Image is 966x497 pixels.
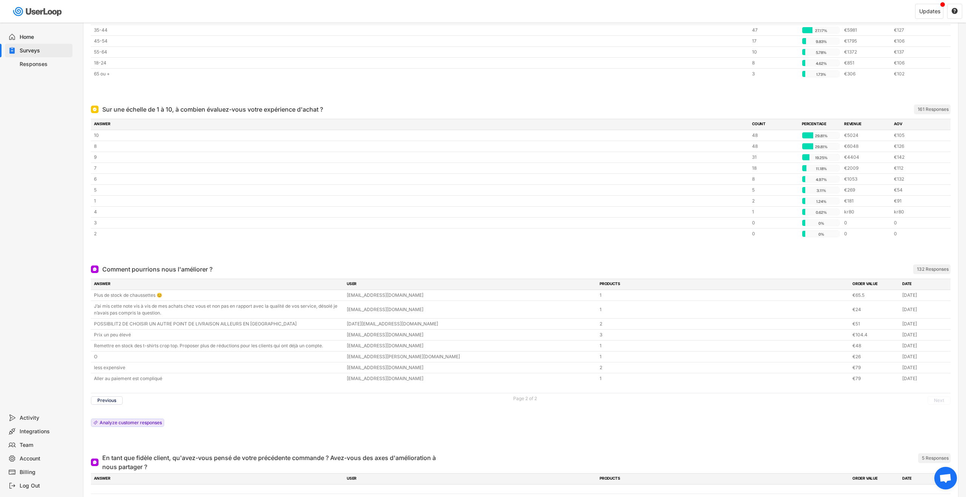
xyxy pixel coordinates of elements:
div: €181 [844,198,889,204]
div: 3.11% [804,187,838,194]
div: €102 [894,71,939,77]
div: 29.81% [804,143,838,150]
div: 5 [94,187,748,193]
div: 18 [752,165,797,172]
div: €106 [894,60,939,66]
div: €2009 [844,165,889,172]
div: €51 [852,321,898,327]
div: [DATE] [902,375,948,382]
div: 4.62% [804,60,838,67]
div: 27.17% [804,27,838,34]
div: 4.97% [804,176,838,183]
div: Integrations [20,428,69,435]
div: 1.24% [804,198,838,205]
div: [EMAIL_ADDRESS][DOMAIN_NAME] [347,364,595,371]
div: 5.78% [804,49,838,56]
div: [EMAIL_ADDRESS][DOMAIN_NAME] [347,331,595,338]
div: Plus de stock de chaussettes 😊 [94,292,342,299]
div: 3 [752,71,797,77]
div: 29.81% [804,132,838,139]
div: Page 2 of 2 [513,396,537,401]
div: 1 [600,375,848,382]
div: Comment pourrions nous l'améliorer ? [102,265,212,274]
div: Team [20,442,69,449]
div: [EMAIL_ADDRESS][PERSON_NAME][DOMAIN_NAME] [347,353,595,360]
div: 4 [94,209,748,215]
div: €132 [894,176,939,183]
div: 0 [752,230,797,237]
div: En tant que fidèle client, qu'avez-vous pensé de votre précédente commande ? Avez-vous des axes d... [102,453,442,471]
div: 0.62% [804,209,838,216]
div: €24 [852,306,898,313]
div: USER [347,281,595,288]
div: 19.25% [804,154,838,161]
div: 65 ou + [94,71,748,77]
div: ANSWER [94,121,748,128]
div: DATE [902,281,948,288]
div: 48 [752,132,797,139]
div: 3 [94,219,748,226]
div: €1372 [844,49,889,55]
div: REVENUE [844,121,889,128]
div: Analyze customer responses [100,420,162,425]
div: 7 [94,165,748,172]
div: Updates [919,9,940,14]
div: Activity [20,414,69,422]
div: 35-44 [94,27,748,34]
div: ORDER VALUE [852,476,898,482]
button: Previous [91,396,123,405]
div: Aller au paiement est compliqué [94,375,342,382]
div: PRODUCTS [600,476,848,482]
div: O [94,353,342,360]
div: €91 [894,198,939,204]
div: [DATE] [902,321,948,327]
div: 10 [752,49,797,55]
div: €851 [844,60,889,66]
div: 3 [600,331,848,338]
div: 0% [804,220,838,227]
div: [EMAIL_ADDRESS][DOMAIN_NAME] [347,375,595,382]
div: €5981 [844,27,889,34]
div: 17 [752,38,797,44]
div: 47 [752,27,797,34]
div: 2 [600,321,848,327]
div: [DATE][EMAIL_ADDRESS][DOMAIN_NAME] [347,321,595,327]
div: J’ai mis cette note vis à vis de mes achats chez vous et non pas en rapport avec la qualité de vo... [94,303,342,316]
div: Prix un peu élevé [94,331,342,338]
div: PERCENTAGE [802,121,840,128]
div: kr80 [844,209,889,215]
div: €1053 [844,176,889,183]
div: 1 [600,342,848,349]
div: 11.18% [804,165,838,172]
div: 0% [804,231,838,238]
div: ANSWER [94,281,342,288]
div: [DATE] [902,353,948,360]
div: 8 [94,143,748,150]
div: 2 [600,364,848,371]
div: [DATE] [902,342,948,349]
div: 0 [894,230,939,237]
div: Responses [20,61,69,68]
img: userloop-logo-01.svg [11,4,65,19]
div: DATE [902,476,948,482]
div: 8 [752,60,797,66]
div: €104.4 [852,331,898,338]
div: Sur une échelle de 1 à 10, à combien évaluez-vous votre expérience d'achat ? [102,105,323,114]
div: 9 [94,154,748,161]
text:  [952,8,958,14]
div: 132 Responses [917,266,949,272]
div: [DATE] [902,331,948,338]
img: Open Ended [92,267,97,272]
div: Log Out [20,482,69,489]
div: €79 [852,364,898,371]
div: less expensive [94,364,342,371]
button:  [951,8,958,15]
div: €65.5 [852,292,898,299]
div: PRODUCTS [600,281,848,288]
div: €127 [894,27,939,34]
div: 0 [752,219,797,226]
div: [DATE] [902,292,948,299]
div: 0 [844,230,889,237]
